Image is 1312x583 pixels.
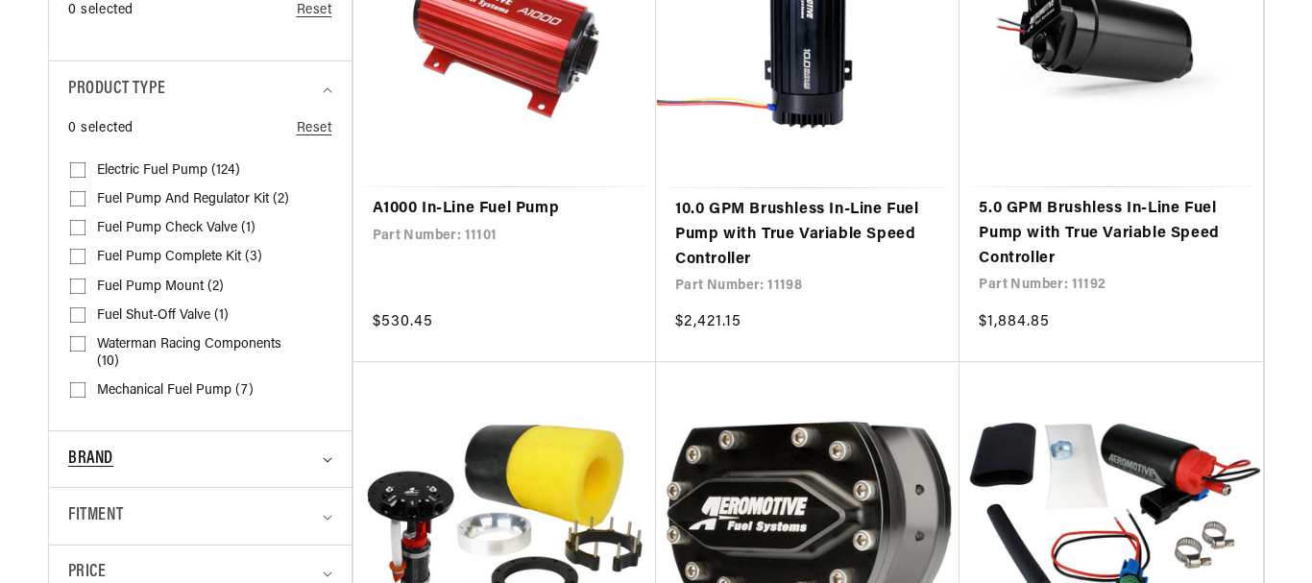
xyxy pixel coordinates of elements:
[97,162,240,180] span: Electric Fuel Pump (124)
[97,220,255,237] span: Fuel Pump Check Valve (1)
[68,488,332,545] summary: Fitment (0 selected)
[97,249,262,266] span: Fuel Pump Complete Kit (3)
[297,118,332,139] a: Reset
[979,197,1243,271] a: 5.0 GPM Brushless In-Line Fuel Pump with True Variable Speed Controller
[675,198,940,272] a: 10.0 GPM Brushless In-Line Fuel Pump with True Variable Speed Controller
[68,446,113,474] span: Brand
[68,502,123,530] span: Fitment
[97,336,300,371] span: Waterman Racing Components (10)
[68,118,134,139] span: 0 selected
[68,431,332,488] summary: Brand (0 selected)
[68,61,332,118] summary: Product type (0 selected)
[68,76,165,104] span: Product type
[97,191,289,208] span: Fuel Pump and Regulator Kit (2)
[97,307,229,325] span: Fuel Shut-Off Valve (1)
[97,382,254,400] span: Mechanical Fuel Pump (7)
[373,197,637,222] a: A1000 In-Line Fuel Pump
[97,279,224,296] span: Fuel Pump Mount (2)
